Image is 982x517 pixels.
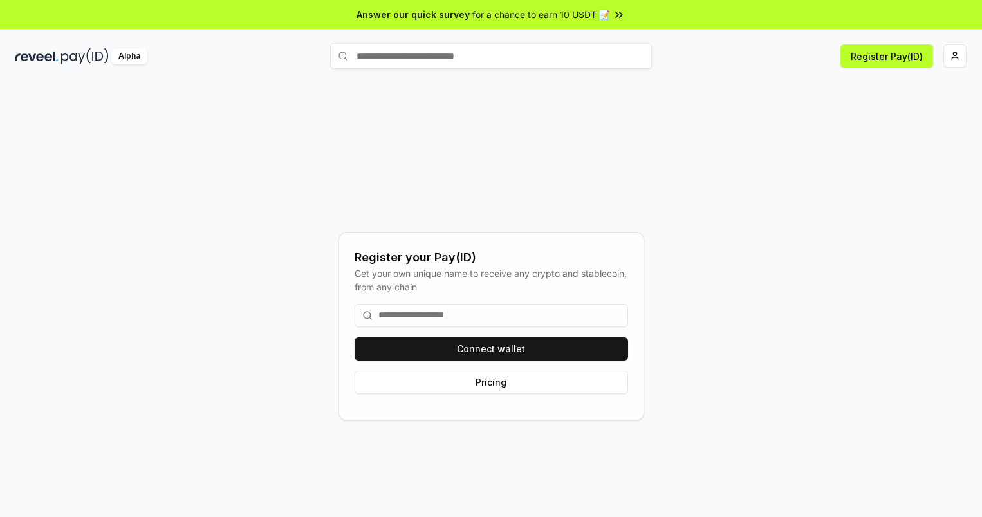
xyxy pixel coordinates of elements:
div: Register your Pay(ID) [355,249,628,267]
button: Pricing [355,371,628,394]
span: Answer our quick survey [357,8,470,21]
div: Get your own unique name to receive any crypto and stablecoin, from any chain [355,267,628,294]
img: pay_id [61,48,109,64]
div: Alpha [111,48,147,64]
span: for a chance to earn 10 USDT 📝 [472,8,610,21]
button: Register Pay(ID) [840,44,933,68]
img: reveel_dark [15,48,59,64]
button: Connect wallet [355,337,628,361]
